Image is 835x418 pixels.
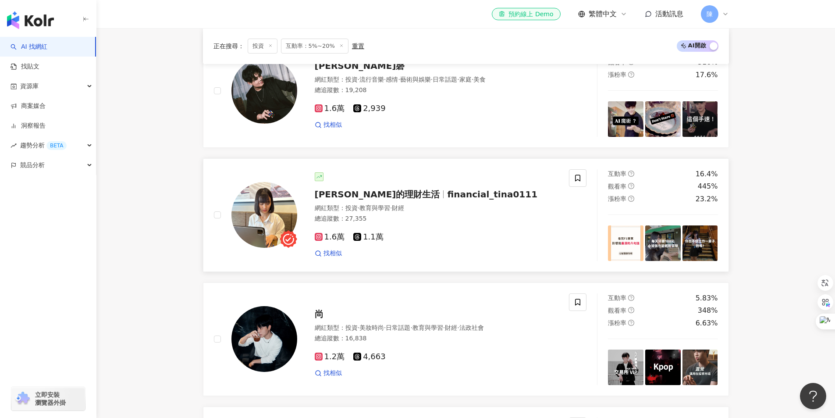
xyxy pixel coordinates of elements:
[410,324,412,331] span: ·
[499,10,553,18] div: 預約線上 Demo
[315,369,342,378] a: 找相似
[352,43,364,50] div: 重置
[359,76,384,83] span: 流行音樂
[707,9,713,19] span: 陳
[696,169,718,179] div: 16.4%
[359,324,384,331] span: 美妝時尚
[608,59,626,66] span: 觀看率
[384,324,386,331] span: ·
[628,171,634,177] span: question-circle
[392,204,404,211] span: 財經
[589,9,617,19] span: 繁體中文
[645,101,681,137] img: post-image
[203,158,729,272] a: KOL Avatar[PERSON_NAME]的理財生活financial_tina0111網紅類型：投資·教育與學習·財經總追蹤數：27,3551.6萬1.1萬找相似互動率question-c...
[433,76,457,83] span: 日常話題
[492,8,560,20] a: 預約線上 Demo
[696,70,718,80] div: 17.6%
[443,324,445,331] span: ·
[358,204,359,211] span: ·
[459,324,484,331] span: 法政社會
[11,387,85,411] a: chrome extension立即安裝 瀏覽器外掛
[682,225,718,261] img: post-image
[645,225,681,261] img: post-image
[14,392,31,406] img: chrome extension
[447,189,537,200] span: financial_tina0111
[35,391,66,407] span: 立即安裝 瀏覽器外掛
[696,318,718,328] div: 6.63%
[231,306,297,372] img: KOL Avatar
[608,319,626,326] span: 漲粉率
[696,293,718,303] div: 5.83%
[248,39,277,54] span: 投資
[628,71,634,78] span: question-circle
[386,76,398,83] span: 感情
[323,121,342,129] span: 找相似
[645,350,681,385] img: post-image
[353,104,386,113] span: 2,939
[11,143,17,149] span: rise
[628,295,634,301] span: question-circle
[698,182,718,191] div: 445%
[345,76,358,83] span: 投資
[608,183,626,190] span: 觀看率
[11,121,46,130] a: 洞察報告
[696,194,718,204] div: 23.2%
[698,306,718,315] div: 348%
[203,282,729,396] a: KOL Avatar尚網紅類型：投資·美妝時尚·日常話題·教育與學習·財經·法政社會總追蹤數：16,8381.2萬4,663找相似互動率question-circle5.83%觀看率questi...
[7,11,54,29] img: logo
[628,183,634,189] span: question-circle
[315,86,559,95] div: 總追蹤數 ： 19,208
[315,104,345,113] span: 1.6萬
[384,76,386,83] span: ·
[608,170,626,177] span: 互動率
[431,76,433,83] span: ·
[628,196,634,202] span: question-circle
[390,204,392,211] span: ·
[608,71,626,78] span: 漲粉率
[20,136,67,155] span: 趨勢分析
[46,141,67,150] div: BETA
[315,334,559,343] div: 總追蹤數 ： 16,838
[323,369,342,378] span: 找相似
[472,76,473,83] span: ·
[628,320,634,326] span: question-circle
[345,204,358,211] span: 投資
[315,352,345,361] span: 1.2萬
[323,249,342,258] span: 找相似
[353,232,384,242] span: 1.1萬
[231,58,297,124] img: KOL Avatar
[315,121,342,129] a: 找相似
[398,76,400,83] span: ·
[655,10,683,18] span: 活動訊息
[315,214,559,223] div: 總追蹤數 ： 27,355
[315,324,559,332] div: 網紅類型 ：
[608,101,643,137] img: post-image
[315,75,559,84] div: 網紅類型 ：
[400,76,431,83] span: 藝術與娛樂
[800,383,826,409] iframe: Help Scout Beacon - Open
[315,309,323,319] span: 尚
[358,324,359,331] span: ·
[359,204,390,211] span: 教育與學習
[628,307,634,313] span: question-circle
[345,324,358,331] span: 投資
[315,61,405,71] span: [PERSON_NAME]磬
[231,182,297,248] img: KOL Avatar
[203,34,729,148] a: KOL Avatar[PERSON_NAME]磬網紅類型：投資·流行音樂·感情·藝術與娛樂·日常話題·家庭·美食總追蹤數：19,2081.6萬2,939找相似互動率question-circle...
[11,62,39,71] a: 找貼文
[358,76,359,83] span: ·
[608,195,626,202] span: 漲粉率
[473,76,486,83] span: 美食
[20,155,45,175] span: 競品分析
[457,76,459,83] span: ·
[315,189,440,200] span: [PERSON_NAME]的理財生活
[281,39,348,54] span: 互動率：5%~20%
[11,102,46,111] a: 商案媒合
[457,324,459,331] span: ·
[682,350,718,385] img: post-image
[608,294,626,301] span: 互動率
[412,324,443,331] span: 教育與學習
[20,76,39,96] span: 資源庫
[386,324,410,331] span: 日常話題
[315,204,559,213] div: 網紅類型 ：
